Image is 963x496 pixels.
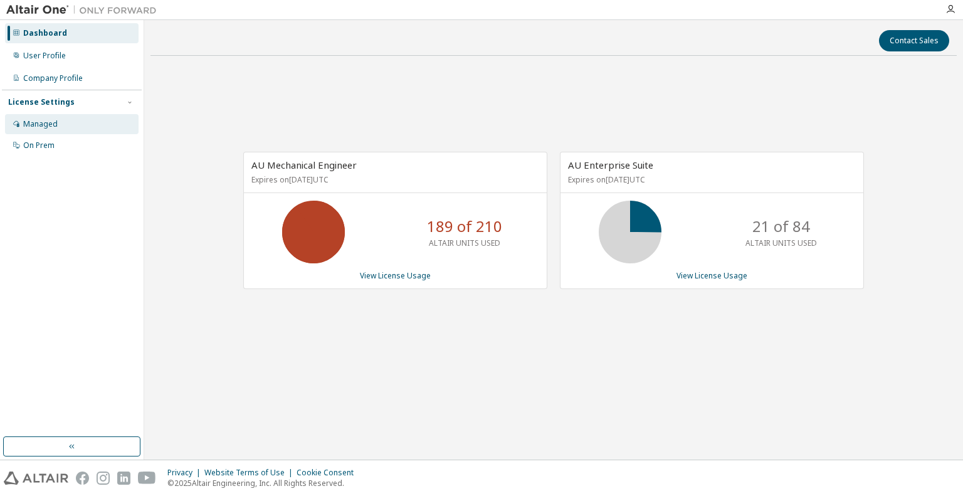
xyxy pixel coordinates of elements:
[23,119,58,129] div: Managed
[23,140,55,150] div: On Prem
[23,28,67,38] div: Dashboard
[167,468,204,478] div: Privacy
[676,270,747,281] a: View License Usage
[117,472,130,485] img: linkedin.svg
[297,468,361,478] div: Cookie Consent
[23,73,83,83] div: Company Profile
[4,472,68,485] img: altair_logo.svg
[427,216,502,237] p: 189 of 210
[360,270,431,281] a: View License Usage
[76,472,89,485] img: facebook.svg
[568,159,653,171] span: AU Enterprise Suite
[23,51,66,61] div: User Profile
[167,478,361,488] p: © 2025 Altair Engineering, Inc. All Rights Reserved.
[8,97,75,107] div: License Settings
[879,30,949,51] button: Contact Sales
[97,472,110,485] img: instagram.svg
[568,174,853,185] p: Expires on [DATE] UTC
[752,216,810,237] p: 21 of 84
[251,159,357,171] span: AU Mechanical Engineer
[138,472,156,485] img: youtube.svg
[429,238,500,248] p: ALTAIR UNITS USED
[745,238,817,248] p: ALTAIR UNITS USED
[204,468,297,478] div: Website Terms of Use
[251,174,536,185] p: Expires on [DATE] UTC
[6,4,163,16] img: Altair One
